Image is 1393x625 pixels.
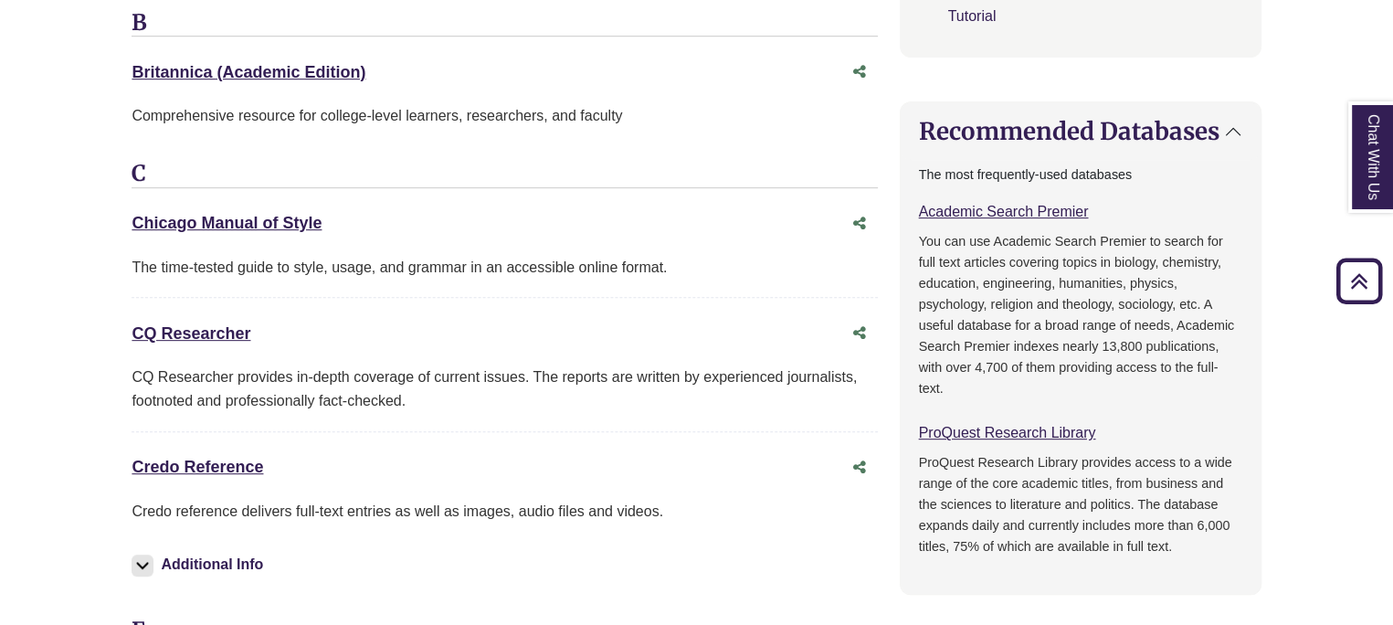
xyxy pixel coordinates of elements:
p: You can use Academic Search Premier to search for full text articles covering topics in biology, ... [919,231,1242,399]
a: Britannica (Academic Edition) [132,63,365,81]
button: Recommended Databases [901,102,1261,160]
a: CQ Researcher [132,324,250,343]
h3: B [132,10,877,37]
p: The most frequently-used databases [919,164,1242,185]
button: Share this database [841,207,878,241]
div: The time-tested guide to style, usage, and grammar in an accessible online format. [132,256,877,280]
a: Chicago Manual of Style [132,214,322,232]
button: Share this database [841,316,878,351]
p: Credo reference delivers full-text entries as well as images, audio files and videos. [132,500,877,524]
a: ProQuest Research Library [919,425,1096,440]
a: Back to Top [1330,269,1388,293]
button: Share this database [841,450,878,485]
button: Additional Info [132,552,269,577]
p: Comprehensive resource for college-level learners, researchers, and faculty [132,104,877,128]
h3: C [132,161,877,188]
a: Academic Search Premier [919,204,1089,219]
button: Share this database [841,55,878,90]
a: Credo Reference [132,458,263,476]
p: ProQuest Research Library provides access to a wide range of the core academic titles, from busin... [919,452,1242,557]
div: CQ Researcher provides in-depth coverage of current issues. The reports are written by experience... [132,365,877,412]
